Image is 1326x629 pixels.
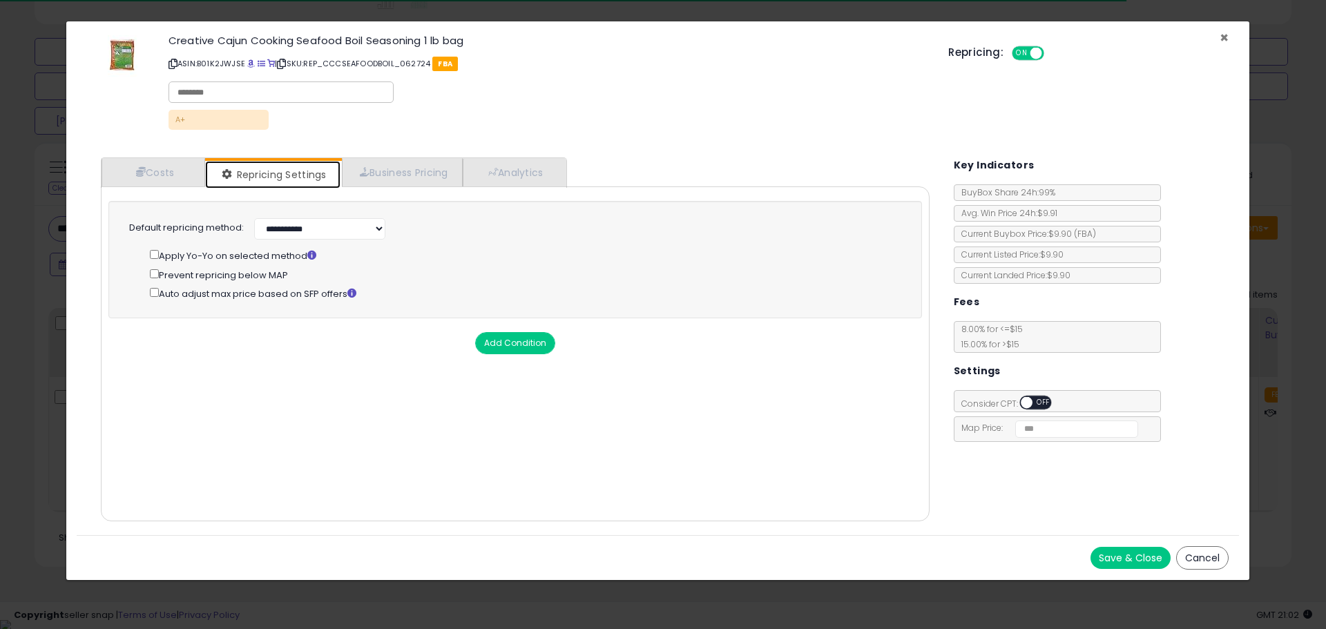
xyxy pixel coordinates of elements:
[954,293,980,311] h5: Fees
[954,157,1035,174] h5: Key Indicators
[954,422,1139,434] span: Map Price:
[129,222,244,235] label: Default repricing method:
[1176,546,1229,570] button: Cancel
[1048,228,1096,240] span: $9.90
[1074,228,1096,240] span: ( FBA )
[954,338,1019,350] span: 15.00 % for > $15
[267,58,275,69] a: Your listing only
[1090,547,1171,569] button: Save & Close
[954,249,1064,260] span: Current Listed Price: $9.90
[475,332,555,354] button: Add Condition
[463,158,565,186] a: Analytics
[102,158,205,186] a: Costs
[1013,48,1030,59] span: ON
[247,58,255,69] a: BuyBox page
[954,186,1055,198] span: BuyBox Share 24h: 99%
[954,362,1001,380] h5: Settings
[108,35,137,77] img: 51UWgUa-+ML._SL60_.jpg
[258,58,265,69] a: All offer listings
[954,207,1057,219] span: Avg. Win Price 24h: $9.91
[205,161,340,188] a: Repricing Settings
[342,158,463,186] a: Business Pricing
[1032,397,1055,409] span: OFF
[150,247,899,263] div: Apply Yo-Yo on selected method
[150,285,899,301] div: Auto adjust max price based on SFP offers
[954,398,1070,409] span: Consider CPT:
[948,47,1003,58] h5: Repricing:
[432,57,458,71] span: FBA
[169,35,928,46] h3: Creative Cajun Cooking Seafood Boil Seasoning 1 lb bag
[169,52,928,75] p: ASIN: B01K2JWJSE | SKU: REP_CCCSEAFOODBOIL_062724
[954,269,1070,281] span: Current Landed Price: $9.90
[150,267,899,282] div: Prevent repricing below MAP
[954,228,1096,240] span: Current Buybox Price:
[169,110,269,130] p: A+
[1220,28,1229,48] span: ×
[1042,48,1064,59] span: OFF
[954,323,1023,350] span: 8.00 % for <= $15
